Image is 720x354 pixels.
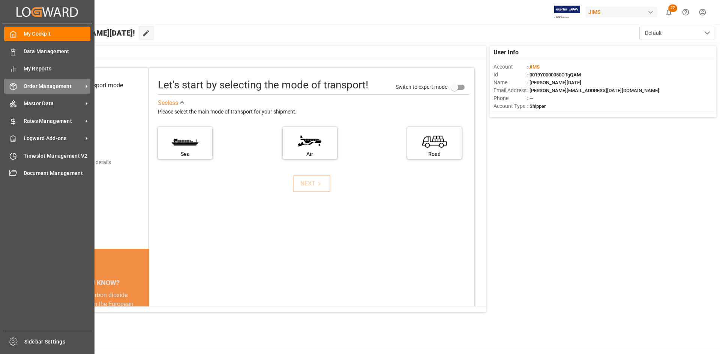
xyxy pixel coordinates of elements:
[158,77,368,93] div: Let's start by selecting the mode of transport!
[40,275,149,291] div: DID YOU KNOW?
[527,96,533,101] span: : —
[527,80,581,85] span: : [PERSON_NAME][DATE]
[660,4,677,21] button: show 27 new notifications
[24,117,83,125] span: Rates Management
[493,87,527,94] span: Email Address
[493,71,527,79] span: Id
[4,27,90,41] a: My Cockpit
[645,29,662,37] span: Default
[24,48,91,55] span: Data Management
[528,64,540,70] span: JIMS
[138,291,149,336] button: next slide / item
[411,150,458,158] div: Road
[300,179,323,188] div: NEXT
[668,4,677,12] span: 27
[4,44,90,58] a: Data Management
[493,79,527,87] span: Name
[162,150,208,158] div: Sea
[554,6,580,19] img: Exertis%20JAM%20-%20Email%20Logo.jpg_1722504956.jpg
[286,150,333,158] div: Air
[585,5,660,19] button: JIMS
[31,26,135,40] span: Hello [PERSON_NAME][DATE]!
[158,108,469,117] div: Please select the main mode of transport for your shipment.
[493,94,527,102] span: Phone
[493,102,527,110] span: Account Type
[4,61,90,76] a: My Reports
[677,4,694,21] button: Help Center
[493,63,527,71] span: Account
[24,169,91,177] span: Document Management
[24,152,91,160] span: Timeslot Management V2
[24,82,83,90] span: Order Management
[293,175,330,192] button: NEXT
[24,134,83,142] span: Logward Add-ons
[527,103,546,109] span: : Shipper
[49,291,140,327] div: In [DATE], carbon dioxide emissions from the European Union's transport sector reached 982 millio...
[24,30,91,38] span: My Cockpit
[4,166,90,181] a: Document Management
[24,65,91,73] span: My Reports
[527,72,581,78] span: : 0019Y0000050OTgQAM
[493,48,519,57] span: User Info
[527,88,659,93] span: : [PERSON_NAME][EMAIL_ADDRESS][DATE][DOMAIN_NAME]
[639,26,714,40] button: open menu
[527,64,540,70] span: :
[158,99,178,108] div: See less
[585,7,657,18] div: JIMS
[396,84,447,90] span: Switch to expert mode
[24,100,83,108] span: Master Data
[24,338,91,346] span: Sidebar Settings
[4,148,90,163] a: Timeslot Management V2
